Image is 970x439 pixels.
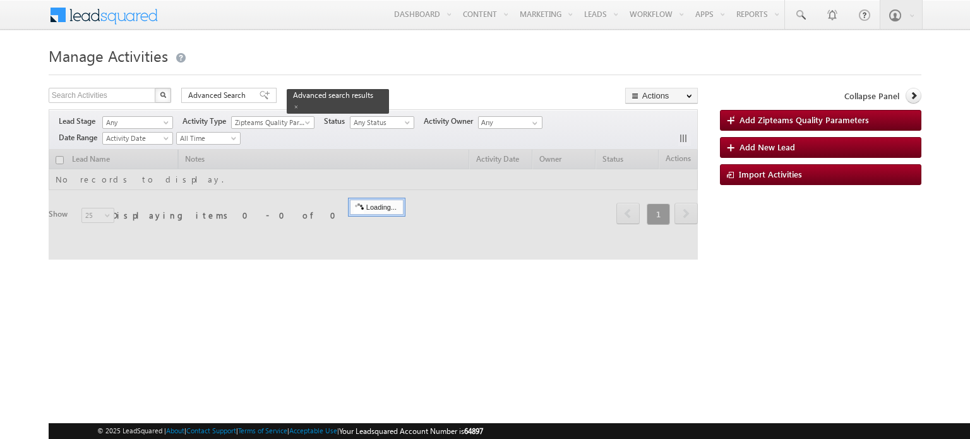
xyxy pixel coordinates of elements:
[350,117,410,128] span: Any Status
[103,133,169,144] span: Activity Date
[739,114,869,125] span: Add Zipteams Quality Parameters
[844,90,899,102] span: Collapse Panel
[102,116,173,129] a: Any
[324,116,350,127] span: Status
[339,426,483,436] span: Your Leadsquared Account Number is
[238,426,287,435] a: Terms of Service
[478,116,542,129] input: Type to Search
[160,92,166,98] img: Search
[350,116,414,129] a: Any Status
[350,200,404,215] div: Loading...
[49,45,168,66] span: Manage Activities
[102,132,173,145] a: Activity Date
[188,90,249,101] span: Advanced Search
[177,133,237,144] span: All Time
[183,116,231,127] span: Activity Type
[166,426,184,435] a: About
[59,132,102,143] span: Date Range
[103,117,169,128] span: Any
[289,426,337,435] a: Acceptable Use
[293,90,373,100] span: Advanced search results
[739,141,795,152] span: Add New Lead
[231,116,314,129] a: Zipteams Quality Parameters
[739,169,802,179] span: Import Activities
[176,132,241,145] a: All Time
[97,425,483,437] span: © 2025 LeadSquared | | | | |
[186,426,236,435] a: Contact Support
[424,116,478,127] span: Activity Owner
[525,117,541,129] a: Show All Items
[232,117,308,128] span: Zipteams Quality Parameters
[464,426,483,436] span: 64897
[625,88,698,104] button: Actions
[59,116,100,127] span: Lead Stage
